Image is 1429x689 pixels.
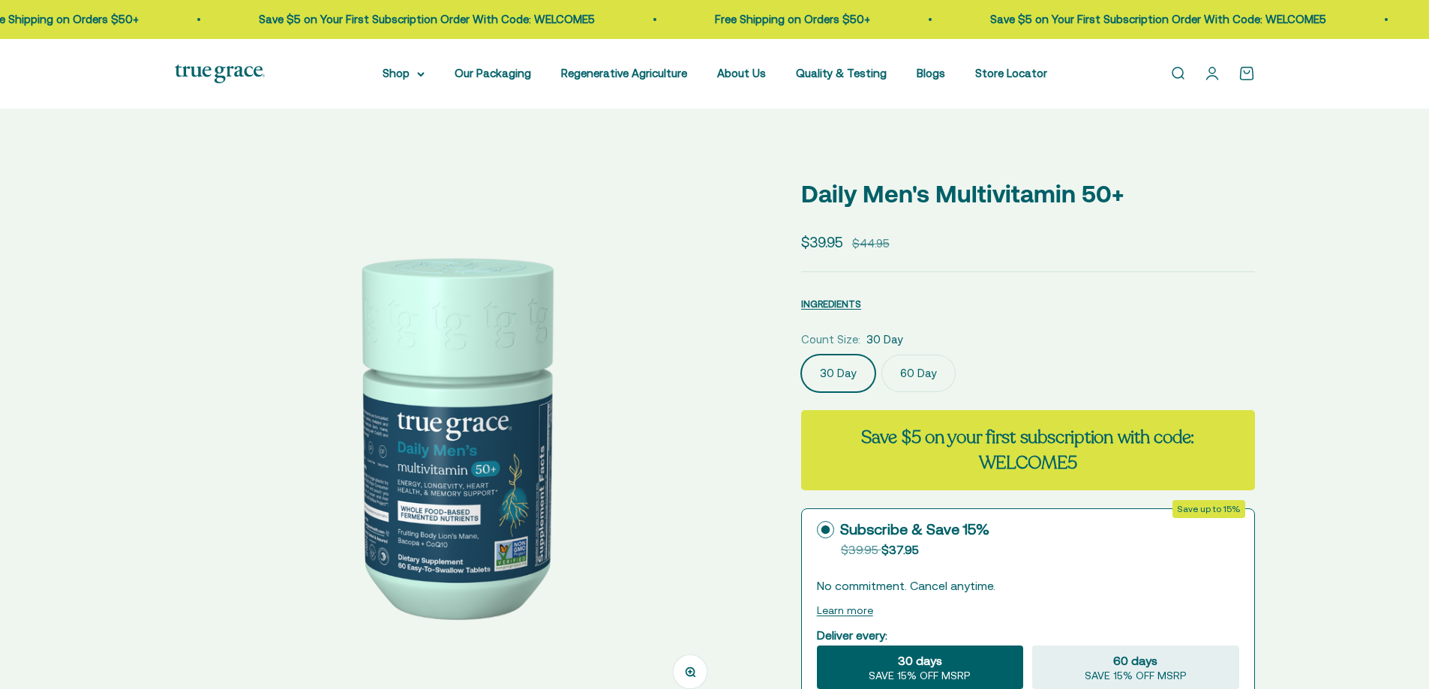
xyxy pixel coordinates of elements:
sale-price: $39.95 [801,231,843,253]
button: INGREDIENTS [801,295,861,313]
compare-at-price: $44.95 [852,235,890,253]
summary: Shop [383,64,425,82]
a: Free Shipping on Orders $50+ [710,13,865,25]
p: Daily Men's Multivitamin 50+ [801,175,1255,213]
a: About Us [717,67,766,79]
strong: Save $5 on your first subscription with code: WELCOME5 [861,425,1194,475]
span: INGREDIENTS [801,298,861,310]
a: Blogs [917,67,945,79]
a: Store Locator [975,67,1047,79]
a: Quality & Testing [796,67,887,79]
span: 30 Day [866,331,903,349]
a: Regenerative Agriculture [561,67,687,79]
a: Our Packaging [455,67,531,79]
legend: Count Size: [801,331,860,349]
p: Save $5 on Your First Subscription Order With Code: WELCOME5 [254,10,590,28]
p: Save $5 on Your First Subscription Order With Code: WELCOME5 [985,10,1321,28]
